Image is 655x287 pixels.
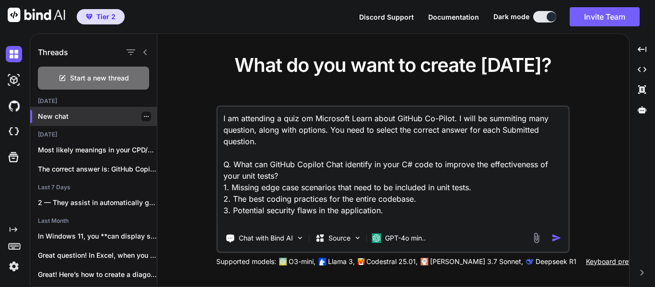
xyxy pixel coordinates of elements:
p: O3-mini, [289,257,316,266]
span: Dark mode [493,12,529,22]
img: darkAi-studio [6,72,22,88]
span: Tier 2 [96,12,116,22]
img: premium [86,14,93,20]
h1: Threads [38,46,68,58]
p: New chat [38,112,157,121]
img: settings [6,258,22,275]
p: Llama 3, [328,257,355,266]
textarea: I am attending a quiz om Microsoft Learn about GitHub Co-Pilot. I will be summiting many question... [218,107,569,226]
p: GPT-4o min.. [385,233,426,243]
p: Chat with Bind AI [239,233,293,243]
button: Invite Team [570,7,640,26]
span: Start a new thread [70,73,129,83]
img: GPT-4 [279,258,287,265]
p: [PERSON_NAME] 3.7 Sonnet, [430,257,523,266]
p: Codestral 25.01, [366,257,418,266]
span: What do you want to create [DATE]? [234,53,551,77]
img: darkChat [6,46,22,62]
h2: [DATE] [30,131,157,138]
span: Discord Support [359,13,414,21]
img: Pick Models [353,234,362,242]
img: GPT-4o mini [372,233,381,243]
img: Bind AI [8,8,65,22]
img: icon [552,233,562,243]
img: claude [526,258,534,265]
p: The correct answer is: GitHub Copilot Enterprise... [38,164,157,174]
img: Mistral-AI [358,258,364,265]
img: claude [421,258,428,265]
p: Great! Here’s how to create a diagonal... [38,270,157,279]
img: Pick Tools [296,234,304,242]
span: Documentation [428,13,479,21]
button: Discord Support [359,12,414,22]
img: Llama2 [318,258,326,265]
p: In Windows 11, you **can display seconds... [38,231,157,241]
img: githubDark [6,98,22,114]
p: Supported models: [216,257,276,266]
h2: [DATE] [30,97,157,105]
h2: Last Month [30,217,157,225]
p: Source [328,233,351,243]
p: Most likely meanings in your CPD/P&L context:... [38,145,157,155]
p: 2 — They assist in automatically generating... [38,198,157,207]
p: Deepseek R1 [536,257,576,266]
h2: Last 7 Days [30,184,157,191]
button: Documentation [428,12,479,22]
p: Great question! In Excel, when you have... [38,251,157,260]
img: cloudideIcon [6,124,22,140]
img: attachment [531,232,542,243]
button: premiumTier 2 [77,9,125,24]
